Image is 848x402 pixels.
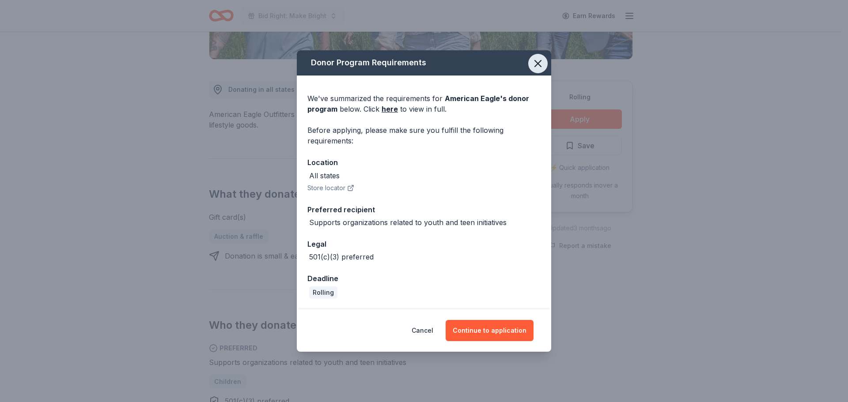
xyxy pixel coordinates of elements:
[307,157,541,168] div: Location
[307,273,541,284] div: Deadline
[307,93,541,114] div: We've summarized the requirements for below. Click to view in full.
[309,252,374,262] div: 501(c)(3) preferred
[307,204,541,215] div: Preferred recipient
[309,217,507,228] div: Supports organizations related to youth and teen initiatives
[307,238,541,250] div: Legal
[307,125,541,146] div: Before applying, please make sure you fulfill the following requirements:
[297,50,551,75] div: Donor Program Requirements
[382,104,398,114] a: here
[309,286,337,299] div: Rolling
[309,170,340,181] div: All states
[307,183,354,193] button: Store locator
[446,320,534,341] button: Continue to application
[412,320,433,341] button: Cancel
